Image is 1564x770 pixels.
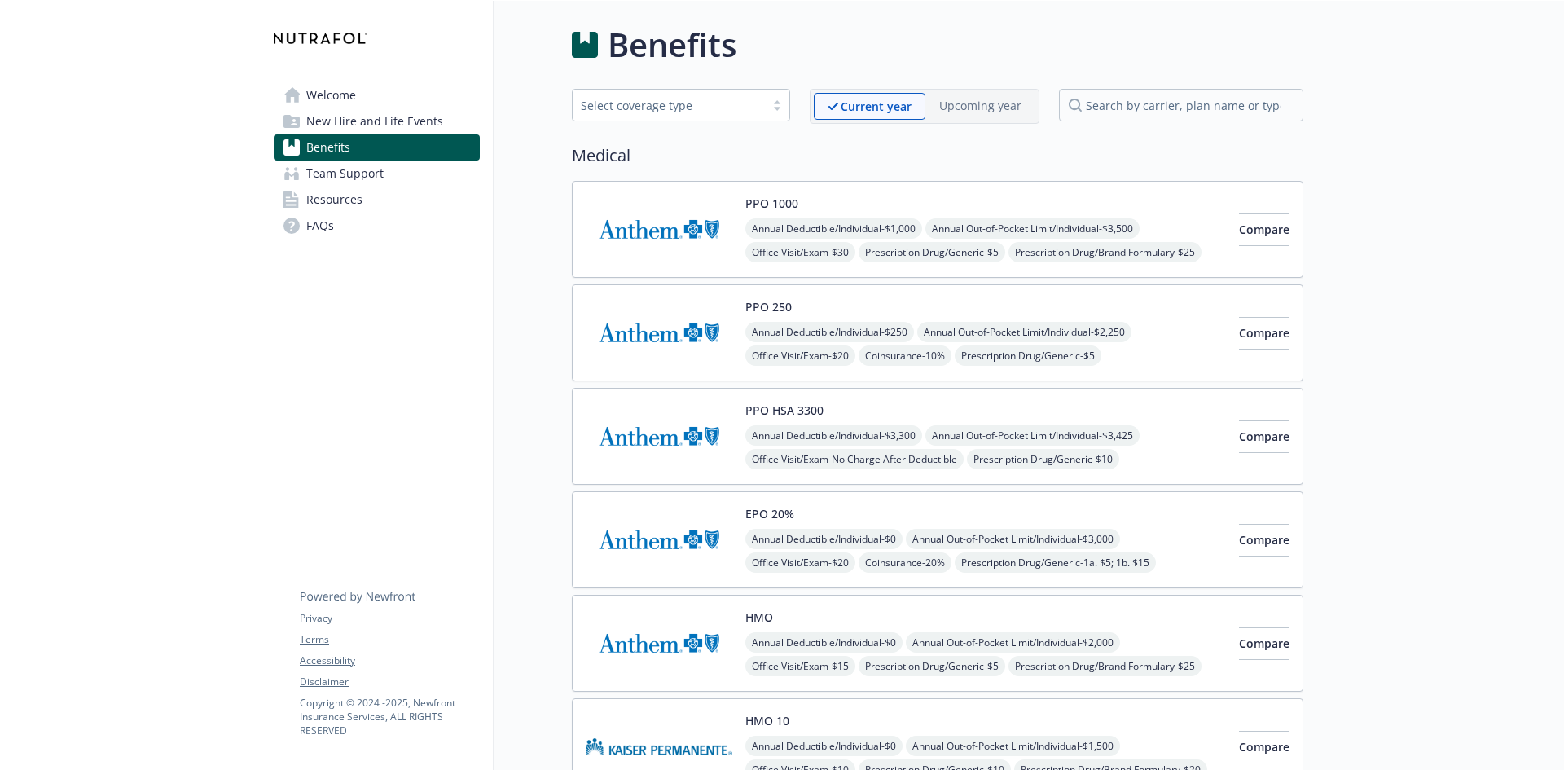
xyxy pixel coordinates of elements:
[745,402,824,419] button: PPO HSA 3300
[745,529,903,549] span: Annual Deductible/Individual - $0
[274,161,480,187] a: Team Support
[906,632,1120,653] span: Annual Out-of-Pocket Limit/Individual - $2,000
[300,696,479,737] p: Copyright © 2024 - 2025 , Newfront Insurance Services, ALL RIGHTS RESERVED
[1239,213,1289,246] button: Compare
[608,20,736,69] h1: Benefits
[1239,222,1289,237] span: Compare
[745,632,903,653] span: Annual Deductible/Individual - $0
[955,552,1156,573] span: Prescription Drug/Generic - 1a. $5; 1b. $15
[1239,420,1289,453] button: Compare
[581,97,757,114] div: Select coverage type
[745,242,855,262] span: Office Visit/Exam - $30
[1239,325,1289,341] span: Compare
[274,82,480,108] a: Welcome
[745,656,855,676] span: Office Visit/Exam - $15
[306,108,443,134] span: New Hire and Life Events
[586,609,732,678] img: Anthem Blue Cross carrier logo
[939,97,1021,114] p: Upcoming year
[841,98,912,115] p: Current year
[745,712,789,729] button: HMO 10
[925,425,1140,446] span: Annual Out-of-Pocket Limit/Individual - $3,425
[300,632,479,647] a: Terms
[306,213,334,239] span: FAQs
[586,195,732,264] img: Anthem Blue Cross carrier logo
[745,195,798,212] button: PPO 1000
[745,345,855,366] span: Office Visit/Exam - $20
[1239,739,1289,755] span: Compare
[925,218,1140,239] span: Annual Out-of-Pocket Limit/Individual - $3,500
[274,108,480,134] a: New Hire and Life Events
[1008,656,1202,676] span: Prescription Drug/Brand Formulary - $25
[306,187,362,213] span: Resources
[925,93,1035,120] span: Upcoming year
[300,611,479,626] a: Privacy
[967,449,1119,469] span: Prescription Drug/Generic - $10
[859,552,951,573] span: Coinsurance - 20%
[300,675,479,689] a: Disclaimer
[906,529,1120,549] span: Annual Out-of-Pocket Limit/Individual - $3,000
[745,449,964,469] span: Office Visit/Exam - No Charge After Deductible
[274,134,480,161] a: Benefits
[1239,532,1289,548] span: Compare
[859,242,1005,262] span: Prescription Drug/Generic - $5
[586,505,732,574] img: Anthem Blue Cross carrier logo
[1239,636,1289,651] span: Compare
[306,161,384,187] span: Team Support
[1239,627,1289,660] button: Compare
[586,402,732,471] img: Anthem Blue Cross carrier logo
[1239,429,1289,444] span: Compare
[274,187,480,213] a: Resources
[745,505,794,522] button: EPO 20%
[859,656,1005,676] span: Prescription Drug/Generic - $5
[917,322,1131,342] span: Annual Out-of-Pocket Limit/Individual - $2,250
[745,425,922,446] span: Annual Deductible/Individual - $3,300
[859,345,951,366] span: Coinsurance - 10%
[306,82,356,108] span: Welcome
[745,736,903,756] span: Annual Deductible/Individual - $0
[745,609,773,626] button: HMO
[1008,242,1202,262] span: Prescription Drug/Brand Formulary - $25
[274,213,480,239] a: FAQs
[1239,524,1289,557] button: Compare
[745,322,914,342] span: Annual Deductible/Individual - $250
[906,736,1120,756] span: Annual Out-of-Pocket Limit/Individual - $1,500
[306,134,350,161] span: Benefits
[955,345,1101,366] span: Prescription Drug/Generic - $5
[1239,731,1289,763] button: Compare
[572,143,1303,168] h2: Medical
[300,653,479,668] a: Accessibility
[1059,89,1303,121] input: search by carrier, plan name or type
[586,298,732,367] img: Anthem Blue Cross carrier logo
[745,218,922,239] span: Annual Deductible/Individual - $1,000
[745,298,792,315] button: PPO 250
[1239,317,1289,350] button: Compare
[745,552,855,573] span: Office Visit/Exam - $20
